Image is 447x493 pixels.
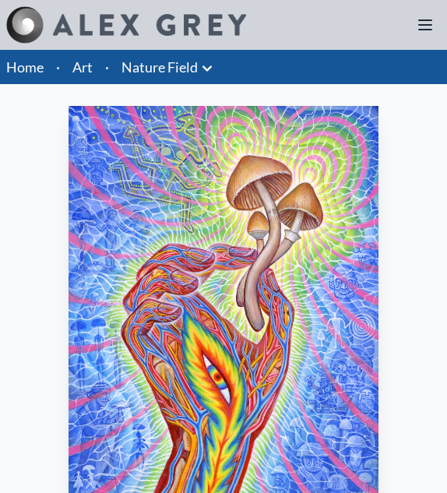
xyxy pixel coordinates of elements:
a: Nature Field [121,56,198,78]
a: Home [6,58,44,76]
a: Art [72,56,93,78]
li: · [99,50,115,84]
li: · [50,50,66,84]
